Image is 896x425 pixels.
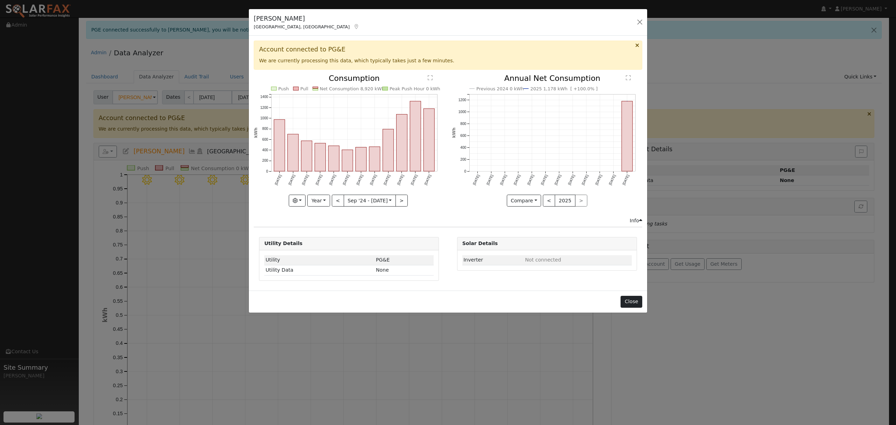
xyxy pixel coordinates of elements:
text: 400 [262,148,268,152]
text: 1000 [458,110,466,114]
button: < [332,195,344,207]
text: [DATE] [424,174,432,186]
span: ID: 17303872, authorized: 09/19/25 [376,257,390,263]
button: Year [307,195,330,207]
text: 800 [262,127,268,131]
circle: onclick="" [626,100,629,103]
text: [DATE] [472,174,480,186]
text: [DATE] [554,174,562,186]
text: 1200 [458,98,466,102]
button: 2025 [555,195,575,207]
text: 600 [460,134,466,138]
text: [DATE] [410,174,418,186]
div: Info [630,217,642,224]
text: [DATE] [608,174,616,186]
text: kWh [451,127,456,138]
td: Utility [264,255,374,265]
button: > [395,195,408,207]
rect: onclick="" [369,147,380,171]
text: Previous 2024 0 kWh [476,86,524,91]
text: [DATE] [397,174,405,186]
text: 1200 [260,105,268,109]
text: 2025 1,178 kWh [ +100.0% ] [530,86,597,91]
text: Consumption [329,74,380,83]
rect: onclick="" [288,134,299,171]
text: [DATE] [369,174,377,186]
rect: onclick="" [356,147,366,171]
text: Peak Push Hour 0 kWh [390,86,440,91]
text: [DATE] [383,174,391,186]
rect: onclick="" [301,141,312,171]
text: [DATE] [513,174,521,186]
rect: onclick="" [274,119,285,171]
text: [DATE] [581,174,589,186]
text: Pull [300,86,308,91]
text: 1000 [260,116,268,120]
a: Map [353,24,359,29]
button: Compare [507,195,541,207]
text: [DATE] [526,174,534,186]
text:  [428,75,433,81]
text: 200 [262,159,268,162]
text: 600 [262,138,268,141]
td: Inverter [462,255,524,265]
text: [DATE] [485,174,493,186]
button: Sep '24 - [DATE] [344,195,396,207]
text: 800 [460,122,466,126]
text: 400 [460,146,466,149]
text: [DATE] [315,174,323,186]
text: Net Consumption 8,920 kWh [320,86,385,91]
text: 1400 [260,95,268,99]
rect: onclick="" [328,146,339,171]
div: We are currently processing this data, which typically takes just a few minutes. [254,41,642,69]
rect: onclick="" [383,129,394,171]
rect: onclick="" [342,150,353,171]
text: Annual Net Consumption [504,74,600,83]
rect: onclick="" [424,109,435,171]
text: [DATE] [567,174,575,186]
text: [DATE] [594,174,602,186]
span: None [376,267,389,273]
text: [DATE] [274,174,282,186]
text: [DATE] [342,174,350,186]
rect: onclick="" [315,143,326,171]
rect: onclick="" [410,101,421,171]
button: Close [621,296,642,308]
text: 0 [464,169,466,173]
text: 200 [460,158,466,161]
strong: Solar Details [462,241,498,246]
rect: onclick="" [622,101,632,171]
text: [DATE] [288,174,296,186]
text: [DATE] [499,174,507,186]
strong: Utility Details [264,241,302,246]
text: Push [278,86,289,91]
text: [DATE] [540,174,548,186]
text: [DATE] [329,174,337,186]
rect: onclick="" [397,114,407,171]
span: ID: null, authorized: None [525,257,561,263]
text: [DATE] [356,174,364,186]
text: [DATE] [301,174,309,186]
text: 0 [266,169,268,173]
span: [GEOGRAPHIC_DATA], [GEOGRAPHIC_DATA] [254,24,350,29]
button: < [543,195,555,207]
text: [DATE] [622,174,630,186]
text:  [626,75,631,81]
h3: Account connected to PG&E [259,46,637,53]
h5: [PERSON_NAME] [254,14,359,23]
text: kWh [253,127,258,138]
td: Utility Data [264,265,374,275]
